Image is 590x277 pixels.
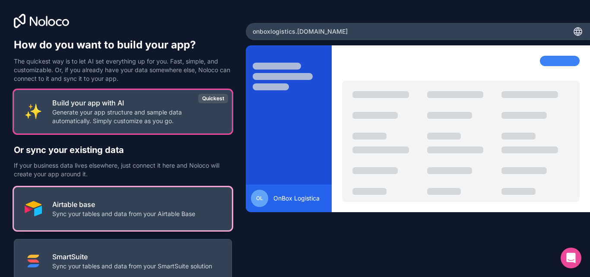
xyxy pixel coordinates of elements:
[14,90,232,134] button: INTERNAL_WITH_AIBuild your app with AIGenerate your app structure and sample data automatically. ...
[52,108,221,125] p: Generate your app structure and sample data automatically. Simply customize as you go.
[14,161,232,178] p: If your business data lives elsewhere, just connect it here and Noloco will create your app aroun...
[52,210,195,218] p: Sync your tables and data from your Airtable Base
[273,194,320,203] span: OnBox Logistica
[25,200,42,217] img: AIRTABLE
[561,248,581,268] div: Open Intercom Messenger
[256,195,263,202] span: OL
[14,38,232,52] h1: How do you want to build your app?
[25,103,42,120] img: INTERNAL_WITH_AI
[52,262,212,271] p: Sync your tables and data from your SmartSuite solution
[253,27,348,36] span: onboxlogistics .[DOMAIN_NAME]
[14,57,232,83] p: The quickest way is to let AI set everything up for you. Fast, simple, and customizable. Or, if y...
[198,94,228,103] div: Quickest
[52,252,212,262] p: SmartSuite
[25,252,42,270] img: SMART_SUITE
[52,98,221,108] p: Build your app with AI
[52,199,195,210] p: Airtable base
[14,187,232,231] button: AIRTABLEAirtable baseSync your tables and data from your Airtable Base
[14,144,232,156] h2: Or sync your existing data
